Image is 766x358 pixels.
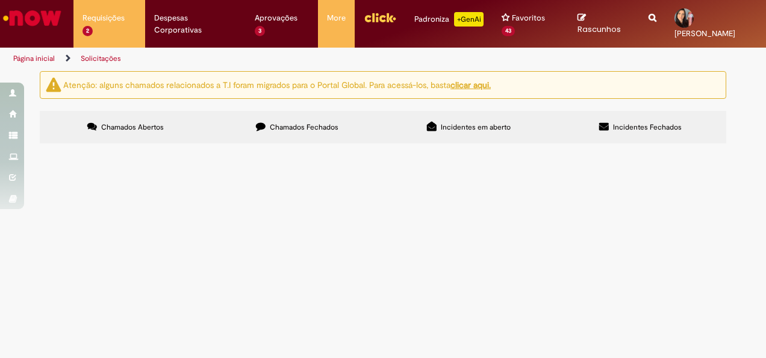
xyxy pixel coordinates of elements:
[255,12,297,24] span: Aprovações
[1,6,63,30] img: ServiceNow
[9,48,502,70] ul: Trilhas de página
[13,54,55,63] a: Página inicial
[578,24,621,35] span: Rascunhos
[613,122,682,132] span: Incidentes Fechados
[502,26,515,36] span: 43
[578,13,631,35] a: Rascunhos
[81,54,121,63] a: Solicitações
[83,26,93,36] span: 2
[327,12,346,24] span: More
[270,122,338,132] span: Chamados Fechados
[450,80,491,90] a: clicar aqui.
[83,12,125,24] span: Requisições
[512,12,545,24] span: Favoritos
[441,122,511,132] span: Incidentes em aberto
[364,8,396,27] img: click_logo_yellow_360x200.png
[101,122,164,132] span: Chamados Abertos
[454,12,484,27] p: +GenAi
[674,28,735,39] span: [PERSON_NAME]
[255,26,265,36] span: 3
[154,12,237,36] span: Despesas Corporativas
[63,80,491,90] ng-bind-html: Atenção: alguns chamados relacionados a T.I foram migrados para o Portal Global. Para acessá-los,...
[414,12,484,27] div: Padroniza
